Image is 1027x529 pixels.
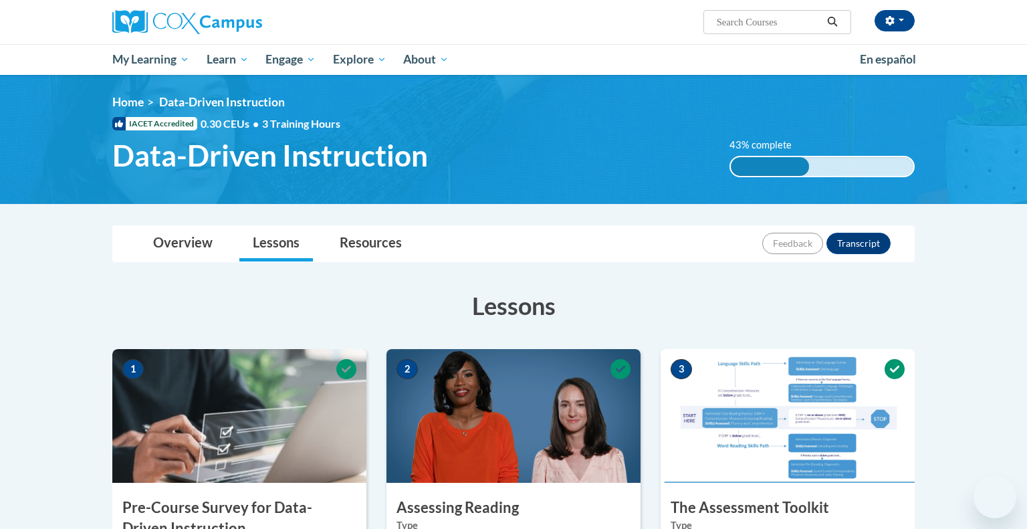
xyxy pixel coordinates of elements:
a: Lessons [239,226,313,261]
span: Explore [333,51,386,68]
span: My Learning [112,51,189,68]
a: My Learning [104,44,198,75]
a: About [395,44,458,75]
span: Learn [207,51,249,68]
span: 2 [396,359,418,379]
h3: Lessons [112,289,915,322]
img: Course Image [661,349,915,483]
button: Account Settings [875,10,915,31]
a: Home [112,95,144,109]
span: Data-Driven Instruction [159,95,285,109]
h3: Assessing Reading [386,498,641,518]
span: • [253,117,259,130]
span: En español [860,52,916,66]
input: Search Courses [715,14,822,30]
a: Cox Campus [112,10,366,34]
a: Learn [198,44,257,75]
span: 3 [671,359,692,379]
span: 1 [122,359,144,379]
img: Course Image [112,349,366,483]
span: 0.30 CEUs [201,116,262,131]
span: Engage [265,51,316,68]
a: En español [851,45,925,74]
div: 43% complete [731,157,810,176]
img: Course Image [386,349,641,483]
iframe: Button to launch messaging window [974,475,1016,518]
h3: The Assessment Toolkit [661,498,915,518]
label: 43% complete [729,138,806,152]
div: Main menu [92,44,935,75]
a: Overview [140,226,226,261]
button: Feedback [762,233,823,254]
a: Explore [324,44,395,75]
a: Resources [326,226,415,261]
button: Search [822,14,842,30]
span: About [403,51,449,68]
img: Cox Campus [112,10,262,34]
button: Transcript [826,233,891,254]
span: IACET Accredited [112,117,197,130]
span: Data-Driven Instruction [112,138,428,173]
a: Engage [257,44,324,75]
span: 3 Training Hours [262,117,340,130]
